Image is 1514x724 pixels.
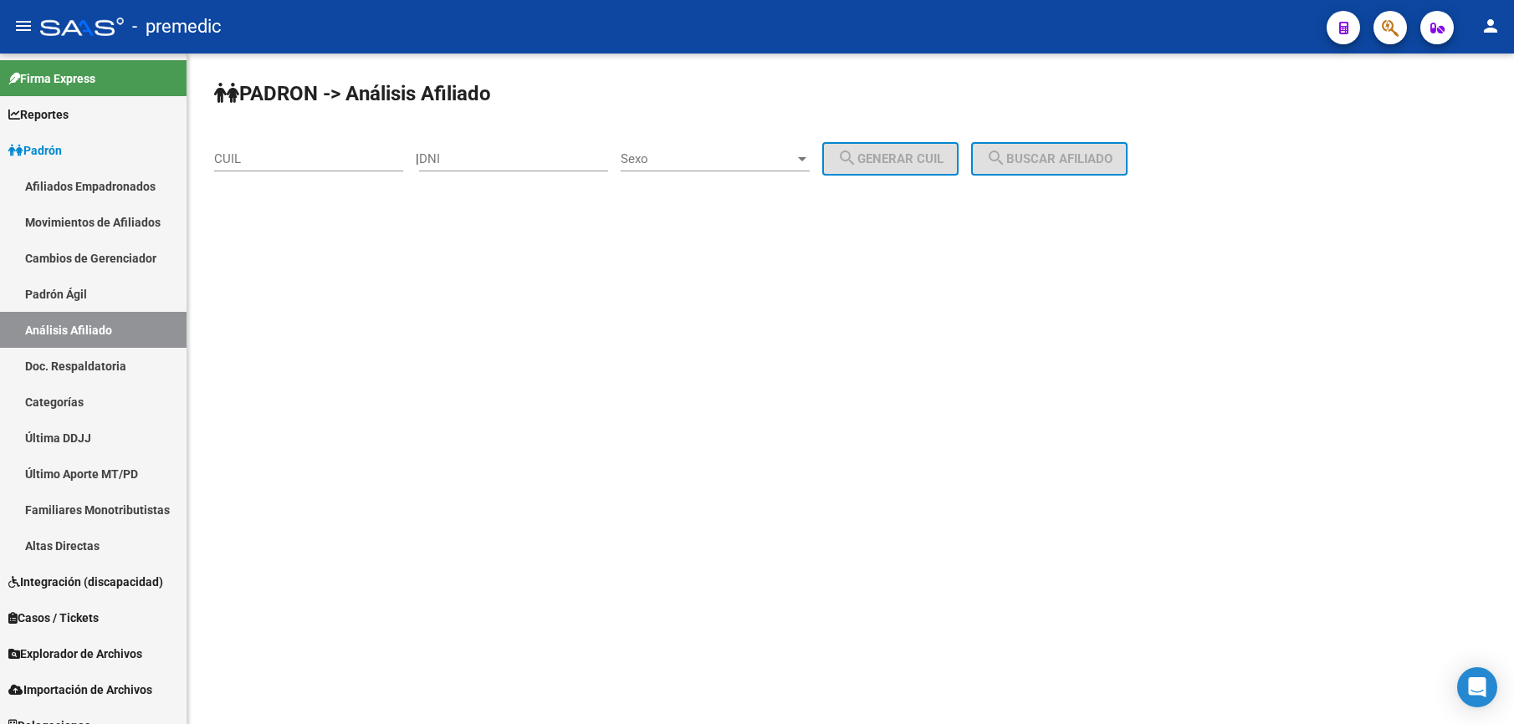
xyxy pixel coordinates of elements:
div: Open Intercom Messenger [1457,667,1497,707]
mat-icon: search [986,148,1006,168]
mat-icon: person [1481,16,1501,36]
div: | [416,151,971,166]
span: Padrón [8,141,62,160]
mat-icon: menu [13,16,33,36]
span: Firma Express [8,69,95,88]
span: - premedic [132,8,222,45]
button: Buscar afiliado [971,142,1128,176]
span: Reportes [8,105,69,124]
span: Importación de Archivos [8,681,152,699]
span: Casos / Tickets [8,609,99,627]
span: Sexo [621,151,795,166]
span: Explorador de Archivos [8,645,142,663]
span: Integración (discapacidad) [8,573,163,591]
span: Generar CUIL [837,151,944,166]
strong: PADRON -> Análisis Afiliado [214,82,491,105]
span: Buscar afiliado [986,151,1112,166]
mat-icon: search [837,148,857,168]
button: Generar CUIL [822,142,959,176]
